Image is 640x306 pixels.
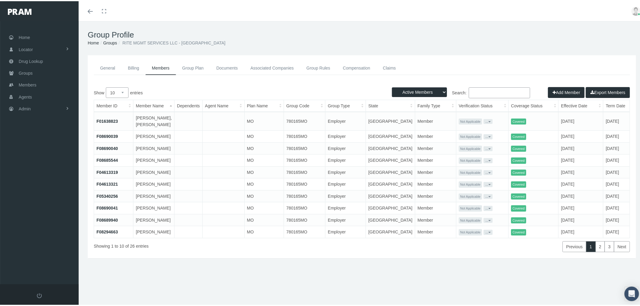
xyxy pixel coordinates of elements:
[415,141,456,153] td: Member
[133,111,175,129] td: [PERSON_NAME], [PERSON_NAME]
[284,213,325,225] td: 780165MO
[459,132,482,139] span: Not Applicable
[548,86,585,97] button: Add Member
[559,201,603,213] td: [DATE]
[459,204,482,210] span: Not Applicable
[96,169,118,174] a: F04613319
[459,145,482,151] span: Not Applicable
[625,285,639,300] div: Open Intercom Messenger
[459,117,482,124] span: Not Applicable
[19,43,33,54] span: Locator
[459,156,482,163] span: Not Applicable
[94,60,122,74] a: General
[325,213,366,225] td: Employer
[133,99,175,111] th: Member Name: activate to sort column descending
[366,189,415,201] td: [GEOGRAPHIC_DATA]
[19,90,32,102] span: Agents
[559,165,603,177] td: [DATE]
[284,111,325,129] td: 780165MO
[244,189,284,201] td: MO
[96,193,118,197] a: F05340256
[459,228,482,234] span: Not Applicable
[415,201,456,213] td: Member
[175,99,203,111] th: Dependents
[459,168,482,175] span: Not Applicable
[484,181,493,186] button: ...
[484,229,493,233] button: ...
[8,8,31,14] img: PRAM_20_x_78.png
[284,141,325,153] td: 780165MO
[244,111,284,129] td: MO
[559,213,603,225] td: [DATE]
[325,225,366,237] td: Employer
[415,129,456,142] td: Member
[511,156,526,163] span: Covered
[325,177,366,189] td: Employer
[366,153,415,165] td: [GEOGRAPHIC_DATA]
[484,145,493,150] button: ...
[559,99,603,111] th: Effective Date: activate to sort column ascending
[88,39,99,44] a: Home
[96,204,118,209] a: F08690041
[559,111,603,129] td: [DATE]
[459,192,482,199] span: Not Applicable
[325,141,366,153] td: Employer
[377,60,402,74] a: Claims
[244,129,284,142] td: MO
[415,213,456,225] td: Member
[559,129,603,142] td: [DATE]
[366,213,415,225] td: [GEOGRAPHIC_DATA]
[284,165,325,177] td: 780165MO
[19,54,43,66] span: Drug Lookup
[366,201,415,213] td: [GEOGRAPHIC_DATA]
[122,39,225,44] span: RITE MGMT SERVICES LLC - [GEOGRAPHIC_DATA]
[96,228,118,233] a: F08294663
[559,141,603,153] td: [DATE]
[133,213,175,225] td: [PERSON_NAME]
[484,193,493,198] button: ...
[511,216,526,223] span: Covered
[511,132,526,139] span: Covered
[511,192,526,199] span: Covered
[459,216,482,223] span: Not Applicable
[586,240,596,251] a: 1
[509,99,559,111] th: Coverage Status: activate to sort column ascending
[94,86,362,97] label: Show entries
[96,181,118,185] a: F04613321
[366,165,415,177] td: [GEOGRAPHIC_DATA]
[415,225,456,237] td: Member
[88,29,636,38] h1: Group Profile
[456,99,509,111] th: Verification Status: activate to sort column ascending
[103,39,117,44] a: Groups
[133,189,175,201] td: [PERSON_NAME]
[366,99,415,111] th: State: activate to sort column ascending
[325,111,366,129] td: Employer
[96,145,118,150] a: F08690040
[325,129,366,142] td: Employer
[415,189,456,201] td: Member
[511,204,526,210] span: Covered
[325,153,366,165] td: Employer
[133,153,175,165] td: [PERSON_NAME]
[325,189,366,201] td: Employer
[133,165,175,177] td: [PERSON_NAME]
[96,157,118,161] a: F08685544
[96,216,118,221] a: F08689940
[202,99,244,111] th: Agent Name: activate to sort column ascending
[133,141,175,153] td: [PERSON_NAME]
[362,86,531,97] label: Search:
[563,240,586,251] a: Previous
[19,66,33,78] span: Groups
[244,60,300,74] a: Associated Companies
[366,129,415,142] td: [GEOGRAPHIC_DATA]
[415,165,456,177] td: Member
[133,129,175,142] td: [PERSON_NAME]
[244,141,284,153] td: MO
[284,189,325,201] td: 780165MO
[366,111,415,129] td: [GEOGRAPHIC_DATA]
[325,165,366,177] td: Employer
[300,60,337,74] a: Group Rules
[366,177,415,189] td: [GEOGRAPHIC_DATA]
[614,240,630,251] a: Next
[19,78,36,90] span: Members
